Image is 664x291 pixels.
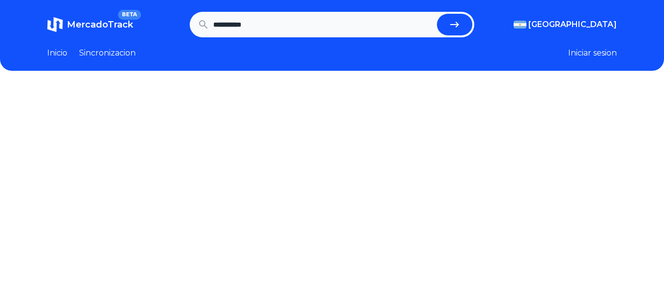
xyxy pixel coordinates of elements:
button: Iniciar sesion [568,47,617,59]
span: MercadoTrack [67,19,133,30]
span: BETA [118,10,141,20]
img: MercadoTrack [47,17,63,32]
button: [GEOGRAPHIC_DATA] [514,19,617,30]
a: Sincronizacion [79,47,136,59]
a: Inicio [47,47,67,59]
span: [GEOGRAPHIC_DATA] [528,19,617,30]
a: MercadoTrackBETA [47,17,133,32]
img: Argentina [514,21,526,29]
